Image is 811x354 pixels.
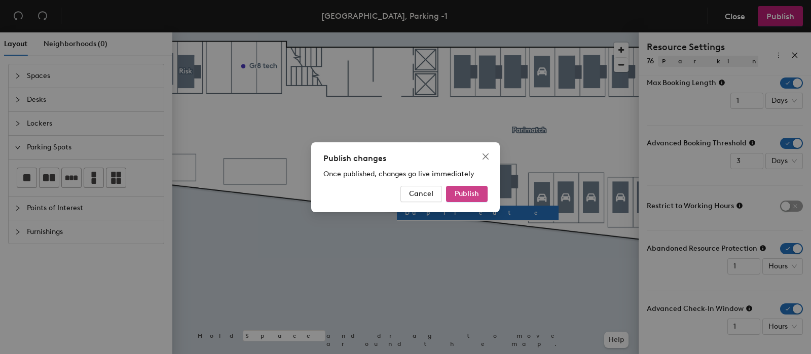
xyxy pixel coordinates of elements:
[477,148,494,165] button: Close
[482,152,490,161] span: close
[477,152,494,161] span: Close
[446,186,488,202] button: Publish
[323,152,488,165] div: Publish changes
[409,189,433,198] span: Cancel
[400,186,442,202] button: Cancel
[323,170,474,178] span: Once published, changes go live immediately
[455,189,479,198] span: Publish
